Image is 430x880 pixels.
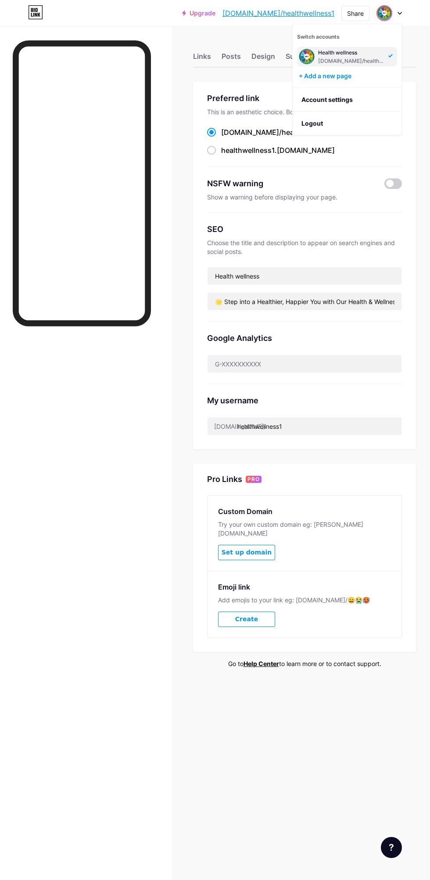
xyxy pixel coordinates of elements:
input: G-XXXXXXXXXX [208,355,401,373]
div: Choose the title and description to appear on search engines and social posts. [207,239,402,256]
input: Title [208,267,401,285]
span: Create [235,616,258,623]
div: My username [207,395,402,406]
span: Switch accounts [297,33,340,40]
div: + Add a new page [299,72,397,80]
li: Logout [293,112,401,135]
div: .[DOMAIN_NAME] [221,145,335,156]
img: healthwellness1200 [377,6,391,20]
div: Emoji link [218,582,391,592]
div: Health wellness [318,49,386,56]
div: Pro Links [207,474,242,485]
div: Google Analytics [207,332,402,344]
div: Preferred link [207,92,402,104]
input: username [208,417,401,435]
div: Try your own custom domain eg: [PERSON_NAME][DOMAIN_NAME] [218,520,391,538]
span: PRO [247,476,260,483]
a: [DOMAIN_NAME]/healthwellness1 [222,8,334,18]
span: healthwellness1 [221,146,275,155]
div: NSFW warning [207,177,374,189]
a: Account settings [293,88,401,112]
div: [DOMAIN_NAME]/ [214,422,266,431]
div: This is an aesthetic choice. Both links are usable. [207,108,402,116]
div: Show a warning before displaying your page. [207,193,402,202]
a: Help Center [244,660,279,667]
div: Links [193,51,211,67]
input: Description (max 160 chars) [208,293,401,310]
div: SEO [207,223,402,235]
span: healthwellness1 [282,128,336,137]
div: Subscribers [286,51,326,67]
div: [DOMAIN_NAME]/ [221,127,336,138]
img: healthwellness1200 [299,49,315,65]
div: Design [251,51,275,67]
div: Go to to learn more or to contact support. [193,659,416,668]
div: Add emojis to your link eg: [DOMAIN_NAME]/😄😭🥵 [218,596,391,605]
div: Share [347,9,364,18]
div: Posts [222,51,241,67]
button: Set up domain [218,545,275,560]
span: Set up domain [222,549,272,556]
div: Custom Domain [218,506,391,517]
button: Create [218,612,275,627]
div: [DOMAIN_NAME]/healthwellness1 [318,58,386,65]
a: Upgrade [182,10,215,17]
